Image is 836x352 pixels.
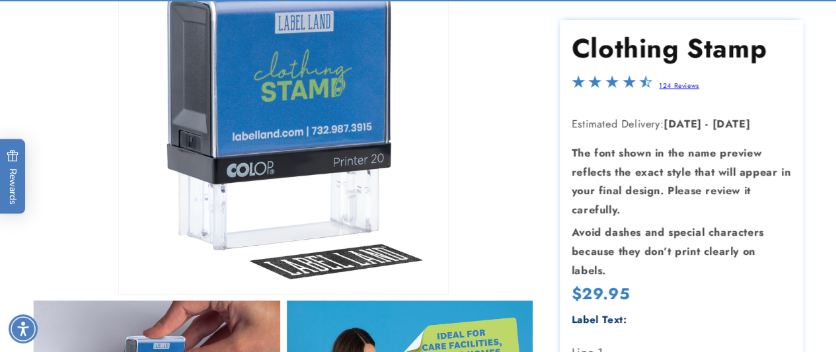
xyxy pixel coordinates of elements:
[572,145,790,217] strong: The font shown in the name preview reflects the exact style that will appear in your final design...
[572,313,627,328] label: Label Text:
[7,149,19,204] span: Rewards
[712,116,751,131] strong: [DATE]
[572,32,792,66] h1: Clothing Stamp
[572,225,764,278] strong: Avoid dashes and special characters because they don’t print clearly on labels.
[664,116,702,131] strong: [DATE]
[9,314,38,343] div: Accessibility Menu
[705,116,708,131] strong: -
[572,115,792,134] p: Estimated Delivery:
[659,81,699,91] a: 124 Reviews - open in a new tab
[572,79,652,94] span: 4.4-star overall rating
[572,284,630,304] span: $29.95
